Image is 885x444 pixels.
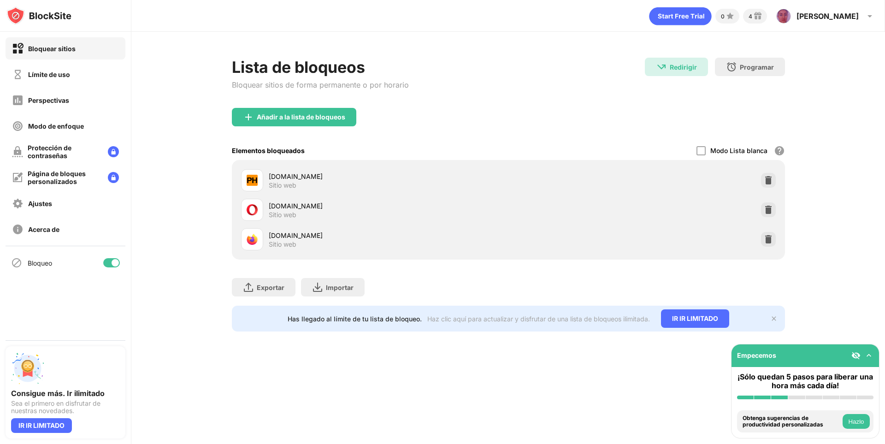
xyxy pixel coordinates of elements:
img: x-button.svg [770,315,778,322]
font: Bloquear sitios [28,45,76,53]
font: Ajustes [28,200,52,207]
font: Añadir a la lista de bloqueos [257,113,345,121]
font: 4 [749,13,752,20]
img: omni-setup-toggle.svg [864,351,873,360]
img: focus-off.svg [12,120,24,132]
img: block-on.svg [12,43,24,54]
font: Consigue más. Ir ilimitado [11,389,105,398]
font: Empecemos [737,351,776,359]
img: favicons [247,204,258,215]
img: lock-menu.svg [108,172,119,183]
font: Lista de bloqueos [232,58,365,77]
font: Acerca de [28,225,59,233]
font: Página de bloques personalizados [28,170,86,185]
font: Importar [326,284,354,291]
font: Programar [740,63,774,71]
img: insights-off.svg [12,95,24,106]
font: Obtenga sugerencias de productividad personalizadas [743,414,823,428]
img: eye-not-visible.svg [851,351,861,360]
font: Modo Lista blanca [710,147,767,154]
img: settings-off.svg [12,198,24,209]
font: Sitio web [269,211,296,219]
font: Has llegado al límite de tu lista de bloqueo. [288,315,422,323]
img: time-usage-off.svg [12,69,24,80]
button: Hazlo [843,414,870,429]
img: blocking-icon.svg [11,257,22,268]
font: Bloqueo [28,259,52,267]
font: [DOMAIN_NAME] [269,231,323,239]
font: Sea el primero en disfrutar de nuestras novedades. [11,399,100,414]
font: Límite de uso [28,71,70,78]
img: customize-block-page-off.svg [12,172,23,183]
font: Haz clic aquí para actualizar y disfrutar de una lista de bloqueos ilimitada. [427,315,650,323]
div: animación [649,7,712,25]
font: [DOMAIN_NAME] [269,172,323,180]
font: Protección de contraseñas [28,144,71,160]
font: Exportar [257,284,284,291]
img: ACg8ocLs6t2vey56d7LH1cjfw8SBt0JadtJp87m3wC13gPx0FMn6oxnvjw=s96-c [776,9,791,24]
font: Bloquear sitios de forma permanente o por horario [232,80,409,89]
font: [DOMAIN_NAME] [269,202,323,210]
font: Elementos bloqueados [232,147,305,154]
font: 0 [721,13,725,20]
font: [PERSON_NAME] [796,12,859,21]
font: Perspectivas [28,96,69,104]
img: logo-blocksite.svg [6,6,71,25]
img: points-small.svg [725,11,736,22]
font: ¡Sólo quedan 5 pasos para liberar una hora más cada día! [737,372,873,390]
img: push-unlimited.svg [11,352,44,385]
img: favicons [247,234,258,245]
font: Modo de enfoque [28,122,84,130]
img: about-off.svg [12,224,24,235]
font: Sitio web [269,240,296,248]
font: Sitio web [269,181,296,189]
font: IR IR LIMITADO [672,314,718,322]
img: reward-small.svg [752,11,763,22]
font: IR IR LIMITADO [18,421,65,429]
img: password-protection-off.svg [12,146,23,157]
font: Redirigir [670,63,697,71]
img: favicons [247,175,258,186]
font: Hazlo [848,418,864,425]
img: lock-menu.svg [108,146,119,157]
